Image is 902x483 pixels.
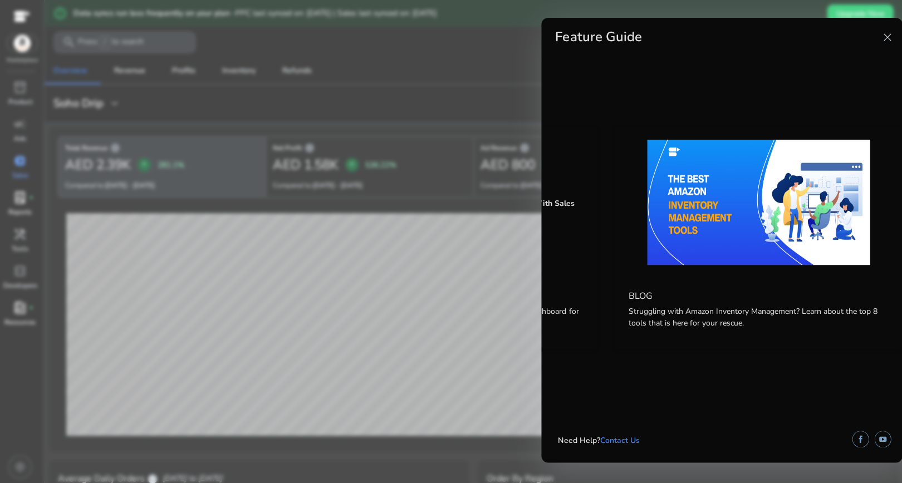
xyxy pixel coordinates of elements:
p: Struggling with Amazon Inventory Management? Learn about the top 8 tools that is here for your re... [628,305,888,329]
h2: Feature Guide [555,29,641,45]
h5: Need Help? [558,436,639,446]
a: Contact Us [600,435,639,446]
span: close [880,31,894,44]
h4: BLOG [628,291,888,302]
